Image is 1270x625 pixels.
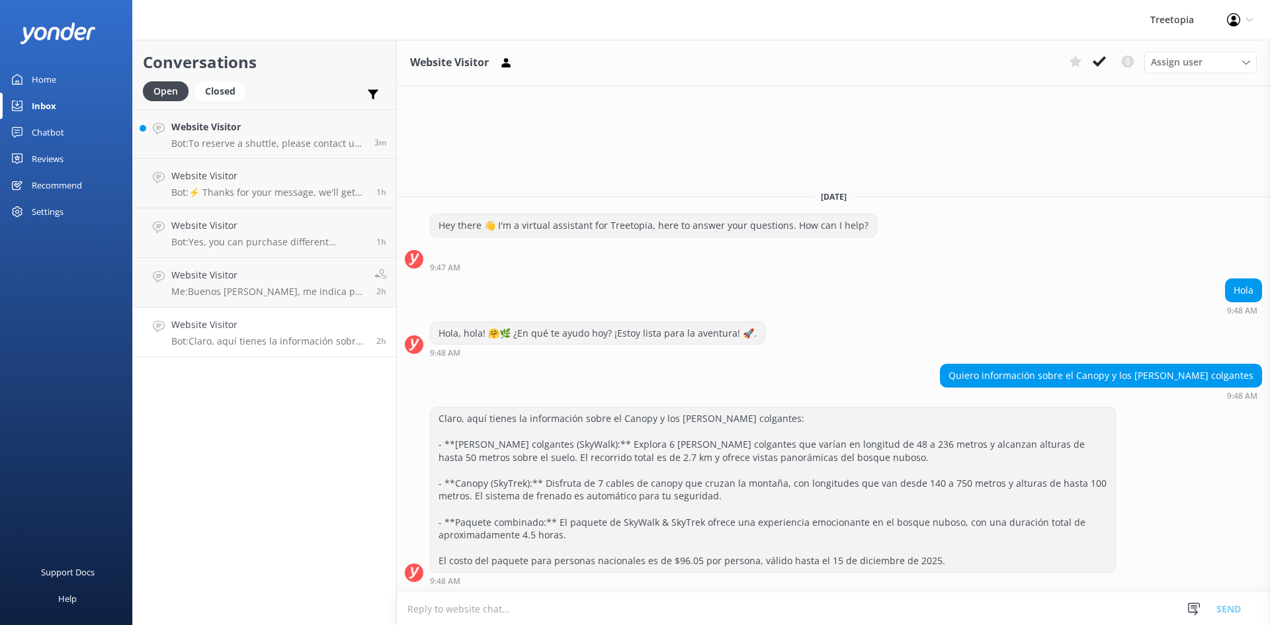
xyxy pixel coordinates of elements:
div: Chatbot [32,119,64,146]
span: Oct 01 2025 09:52am (UTC -06:00) America/Mexico_City [376,286,386,297]
span: Assign user [1151,55,1203,69]
p: Bot: Claro, aquí tienes la información sobre el Canopy y los [PERSON_NAME] colgantes: - **[PERSON... [171,335,366,347]
div: Home [32,66,56,93]
h4: Website Visitor [171,268,364,282]
strong: 9:48 AM [430,577,460,585]
div: Oct 01 2025 09:48am (UTC -06:00) America/Mexico_City [940,391,1262,400]
h4: Website Visitor [171,120,364,134]
a: Website VisitorMe:Buenos [PERSON_NAME], me indica por favor en cual tour esta interesado?2h [133,258,396,308]
div: Closed [195,81,245,101]
div: Open [143,81,189,101]
a: Open [143,83,195,98]
h4: Website Visitor [171,218,366,233]
p: Bot: Yes, you can purchase different packages and still do the zip-lines together. Just ensure th... [171,236,366,248]
div: Support Docs [41,559,95,585]
h3: Website Visitor [410,54,489,71]
div: Quiero información sobre el Canopy y los [PERSON_NAME] colgantes [941,364,1261,387]
div: Assign User [1144,52,1257,73]
p: Bot: ⚡ Thanks for your message, we'll get back to you as soon as we can. You're also welcome to k... [171,187,366,198]
a: Website VisitorBot:⚡ Thanks for your message, we'll get back to you as soon as we can. You're als... [133,159,396,208]
span: Oct 01 2025 10:46am (UTC -06:00) America/Mexico_City [376,236,386,247]
a: Closed [195,83,252,98]
div: Hola, hola! 🤗🌿 ¿En qué te ayudo hoy? ¡Estoy lista para la aventura! 🚀. [431,322,765,345]
a: Website VisitorBot:Claro, aquí tienes la información sobre el Canopy y los [PERSON_NAME] colgante... [133,308,396,357]
div: Reviews [32,146,63,172]
div: Oct 01 2025 09:48am (UTC -06:00) America/Mexico_City [430,348,765,357]
div: Oct 01 2025 09:47am (UTC -06:00) America/Mexico_City [430,263,877,272]
div: Hola [1226,279,1261,302]
div: Oct 01 2025 09:48am (UTC -06:00) America/Mexico_City [1225,306,1262,315]
span: Oct 01 2025 12:43pm (UTC -06:00) America/Mexico_City [374,137,386,148]
div: Claro, aquí tienes la información sobre el Canopy y los [PERSON_NAME] colgantes: - **[PERSON_NAME... [431,407,1115,572]
strong: 9:48 AM [1227,307,1257,315]
div: Inbox [32,93,56,119]
strong: 9:48 AM [1227,392,1257,400]
strong: 9:48 AM [430,349,460,357]
p: Bot: To reserve a shuttle, please contact us at [PHONE_NUMBER], email [EMAIL_ADDRESS][DOMAIN_NAME... [171,138,364,149]
span: [DATE] [813,191,855,202]
a: Website VisitorBot:To reserve a shuttle, please contact us at [PHONE_NUMBER], email [EMAIL_ADDRES... [133,109,396,159]
a: Website VisitorBot:Yes, you can purchase different packages and still do the zip-lines together. ... [133,208,396,258]
h4: Website Visitor [171,169,366,183]
span: Oct 01 2025 11:38am (UTC -06:00) America/Mexico_City [376,187,386,198]
div: Recommend [32,172,82,198]
img: yonder-white-logo.png [20,22,96,44]
strong: 9:47 AM [430,264,460,272]
div: Settings [32,198,63,225]
h4: Website Visitor [171,317,366,332]
div: Help [58,585,77,612]
span: Oct 01 2025 09:48am (UTC -06:00) America/Mexico_City [376,335,386,347]
p: Me: Buenos [PERSON_NAME], me indica por favor en cual tour esta interesado? [171,286,364,298]
h2: Conversations [143,50,386,75]
div: Hey there 👋 I'm a virtual assistant for Treetopia, here to answer your questions. How can I help? [431,214,876,237]
div: Oct 01 2025 09:48am (UTC -06:00) America/Mexico_City [430,576,1116,585]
